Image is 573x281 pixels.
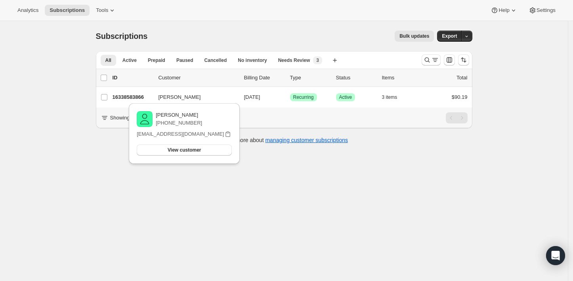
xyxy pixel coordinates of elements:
div: Items [382,74,422,82]
div: IDCustomerBilling DateTypeStatusItemsTotal [113,74,468,82]
button: Sort the results [458,54,469,65]
button: [PERSON_NAME] [154,91,233,104]
span: $90.19 [452,94,468,100]
span: Paused [176,57,193,64]
button: Analytics [13,5,43,16]
button: View customer [137,144,232,156]
p: Status [336,74,376,82]
span: Active [339,94,352,100]
p: Learn more about [220,136,348,144]
p: 16338583866 [113,93,152,101]
p: [EMAIL_ADDRESS][DOMAIN_NAME] [137,130,224,138]
span: Recurring [293,94,314,100]
p: [PERSON_NAME] [156,111,202,119]
span: Subscriptions [50,7,85,13]
button: Export [437,31,462,42]
div: Open Intercom Messenger [546,246,565,265]
div: Type [290,74,330,82]
span: Bulk updates [399,33,429,39]
span: [DATE] [244,94,260,100]
button: Search and filter results [422,54,441,65]
span: No inventory [238,57,267,64]
span: View customer [168,147,201,153]
p: Customer [159,74,238,82]
span: All [105,57,111,64]
button: Help [486,5,522,16]
span: 3 items [382,94,397,100]
span: 3 [316,57,319,64]
p: Showing 1 to 1 of 1 [110,114,154,122]
p: [PHONE_NUMBER] [156,119,202,127]
button: Customize table column order and visibility [444,54,455,65]
p: ID [113,74,152,82]
p: Total [456,74,467,82]
span: Settings [537,7,556,13]
span: Cancelled [204,57,227,64]
span: Subscriptions [96,32,148,40]
span: Analytics [17,7,38,13]
span: Needs Review [278,57,310,64]
p: Billing Date [244,74,284,82]
span: Tools [96,7,108,13]
span: Active [122,57,137,64]
button: Subscriptions [45,5,90,16]
span: Export [442,33,457,39]
button: Settings [524,5,560,16]
span: [PERSON_NAME] [159,93,201,101]
a: managing customer subscriptions [265,137,348,143]
button: Create new view [329,55,341,66]
nav: Pagination [446,112,468,123]
button: 3 items [382,92,406,103]
span: Prepaid [148,57,165,64]
div: 16338583866[PERSON_NAME][DATE]SuccessRecurringSuccessActive3 items$90.19 [113,92,468,103]
button: Bulk updates [395,31,434,42]
button: Tools [91,5,121,16]
img: variant image [137,111,153,127]
span: Help [499,7,509,13]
